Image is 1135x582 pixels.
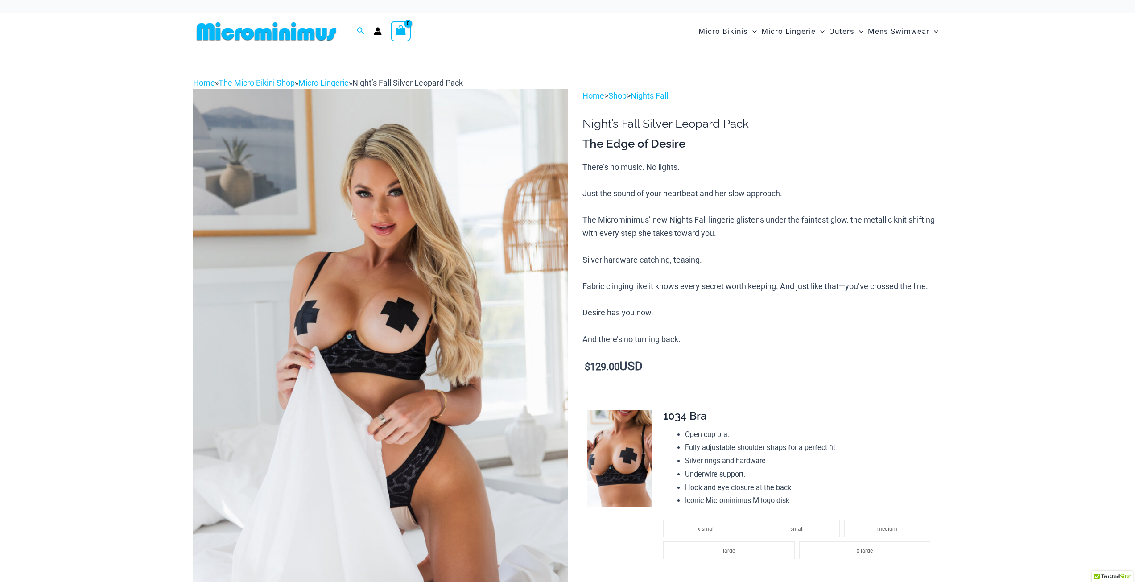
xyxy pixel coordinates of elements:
li: Underwire support. [685,468,935,481]
a: Account icon link [374,27,382,35]
span: small [790,526,804,532]
span: Menu Toggle [929,20,938,43]
a: Mens SwimwearMenu ToggleMenu Toggle [866,18,941,45]
span: Micro Lingerie [761,20,816,43]
span: Night’s Fall Silver Leopard Pack [352,78,463,87]
img: MM SHOP LOGO FLAT [193,21,340,41]
span: Mens Swimwear [868,20,929,43]
li: large [663,541,794,559]
li: x-small [663,520,749,537]
a: OutersMenu ToggleMenu Toggle [827,18,866,45]
li: x-large [799,541,930,559]
a: Shop [608,91,627,100]
a: Micro LingerieMenu ToggleMenu Toggle [759,18,827,45]
a: Micro Lingerie [298,78,349,87]
span: Menu Toggle [748,20,757,43]
a: Micro BikinisMenu ToggleMenu Toggle [696,18,759,45]
a: Home [582,91,604,100]
span: x-small [698,526,715,532]
span: 1034 Bra [663,409,707,422]
span: Menu Toggle [854,20,863,43]
li: Open cup bra. [685,428,935,442]
a: Nights Fall [631,91,668,100]
li: Silver rings and hardware [685,454,935,468]
a: Search icon link [357,26,365,37]
span: Outers [829,20,854,43]
li: Iconic Microminimus M logo disk [685,494,935,508]
a: Home [193,78,215,87]
span: » » » [193,78,463,87]
p: There’s no music. No lights. Just the sound of your heartbeat and her slow approach. The Micromin... [582,161,942,346]
span: medium [877,526,897,532]
a: The Micro Bikini Shop [219,78,295,87]
p: USD [582,360,942,374]
span: Menu Toggle [816,20,825,43]
a: View Shopping Cart, empty [391,21,411,41]
span: x-large [857,548,873,554]
img: Nights Fall Silver Leopard 1036 Bra [587,410,652,507]
li: medium [844,520,930,537]
li: Fully adjustable shoulder straps for a perfect fit [685,441,935,454]
p: > > [582,89,942,103]
span: $ [585,361,590,372]
nav: Site Navigation [695,17,942,46]
bdi: 129.00 [585,361,619,372]
span: large [723,548,735,554]
h1: Night’s Fall Silver Leopard Pack [582,117,942,131]
h3: The Edge of Desire [582,136,942,152]
li: Hook and eye closure at the back. [685,481,935,495]
span: Micro Bikinis [698,20,748,43]
li: small [754,520,840,537]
